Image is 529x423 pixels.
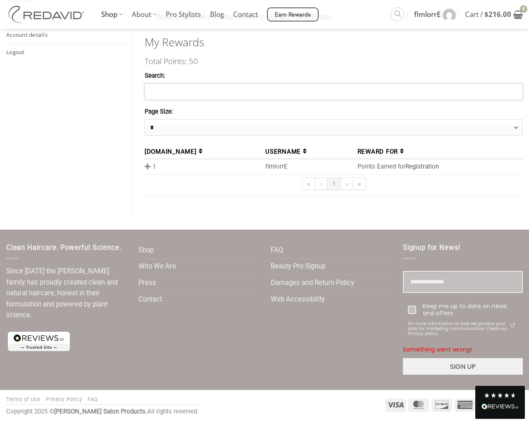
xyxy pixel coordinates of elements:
[145,35,523,50] h2: My Rewards
[384,397,523,412] div: Payment icons
[145,159,262,174] td: 1
[414,4,441,25] span: fImlorrE
[391,7,404,21] a: Search
[46,396,82,402] a: Privacy Policy
[6,244,121,252] span: Clean Haircare. Powerful Science.
[145,145,262,160] th: [DOMAIN_NAME]
[271,259,326,275] a: Beauty Pro Signup
[6,44,132,61] a: Logout
[327,178,341,190] a: 1
[6,407,199,417] div: Copyright 2025 © All rights reserved.
[138,275,156,291] a: Press
[138,259,176,275] a: Who We Are
[481,402,519,413] div: Read All Reviews
[6,396,41,402] a: Terms of Use
[403,341,523,358] div: Something went wrong!
[423,303,518,317] div: Keep me up to date on news and offers
[271,275,354,291] a: Damages and Return Policy
[6,6,89,23] img: REDAVID Salon Products | United States
[271,292,325,308] a: Web Accessibility
[6,26,132,43] a: Account details
[315,178,327,190] a: ‹
[145,107,523,117] label: Page Size:
[353,178,366,190] a: »
[465,4,511,25] span: Cart /
[354,159,523,174] td: Points Earned for
[275,10,311,19] span: Earn Rewards
[403,271,523,293] input: Email field
[481,404,519,409] img: REVIEWS.io
[145,55,523,67] h4: Total Points: 50
[262,159,355,174] td: fImlorrE
[475,386,525,419] div: Read All Reviews
[405,163,439,170] a: Registration
[271,242,283,259] a: FAQ
[262,145,355,160] th: Username
[341,178,353,190] a: ›
[403,358,523,375] button: SIGN UP
[6,266,126,321] p: Since [DATE] the [PERSON_NAME] family has proudly created clean and natural haircare, honest in t...
[267,7,319,21] a: Earn Rewards
[484,10,511,19] bdi: 216.00
[403,244,460,252] span: Signup for News!
[138,242,154,259] a: Shop
[508,320,518,330] svg: link icon
[302,178,315,190] a: «
[508,320,518,330] a: Read our Privacy Policy
[354,145,523,160] th: Reward for
[484,10,488,19] span: $
[6,330,71,353] img: reviews-trust-logo-1.png
[484,392,517,399] div: 4.8 Stars
[408,321,508,336] span: For more information on how we process your data for marketing communication. Check our Privacy p...
[88,396,98,402] a: FAQ
[138,292,162,308] a: Contact
[145,71,523,81] label: Search:
[54,408,147,415] strong: [PERSON_NAME] Salon Products.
